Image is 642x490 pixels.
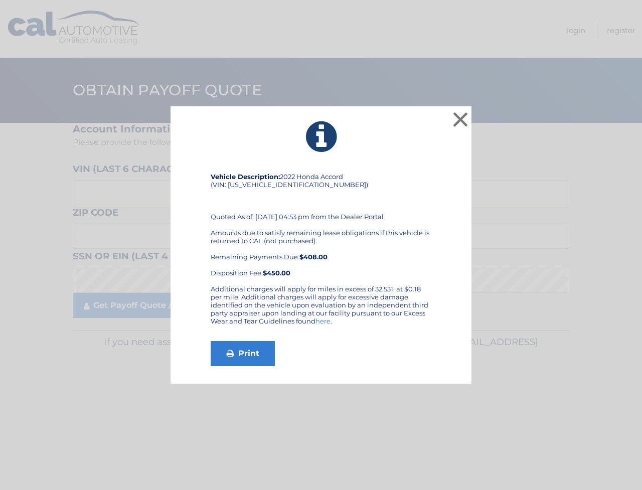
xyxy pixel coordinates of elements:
[450,109,470,129] button: ×
[211,341,275,366] a: Print
[211,229,431,277] div: Amounts due to satisfy remaining lease obligations if this vehicle is returned to CAL (not purcha...
[211,285,431,333] div: Additional charges will apply for miles in excess of 32,531, at $0.18 per mile. Additional charge...
[263,269,290,277] strong: $450.00
[211,173,431,285] div: 2022 Honda Accord (VIN: [US_VEHICLE_IDENTIFICATION_NUMBER]) Quoted As of: [DATE] 04:53 pm from th...
[211,173,280,181] strong: Vehicle Description:
[299,253,328,261] b: $408.00
[315,317,331,325] a: here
